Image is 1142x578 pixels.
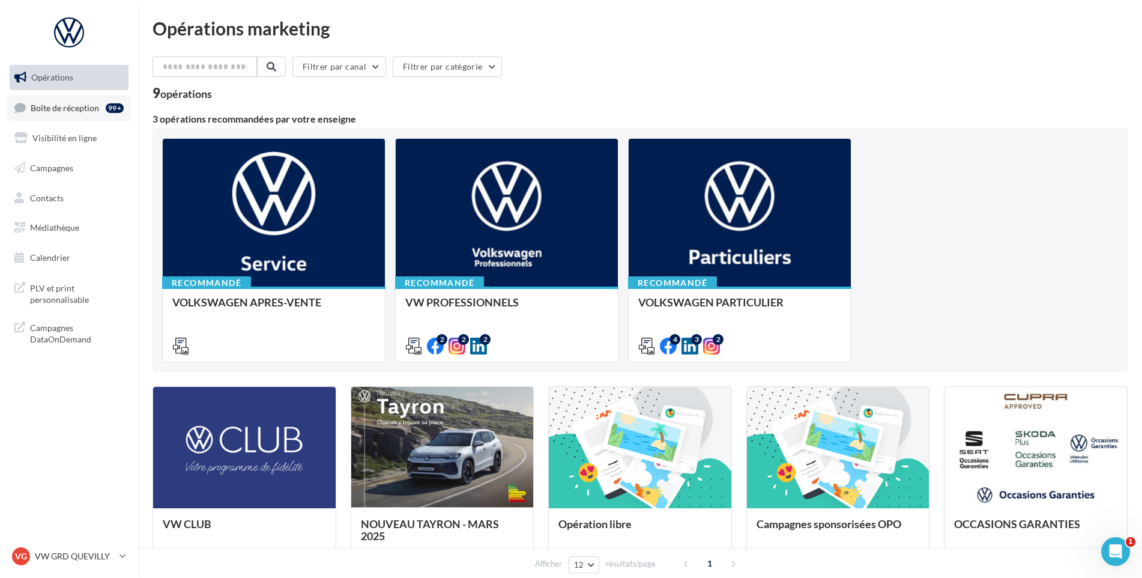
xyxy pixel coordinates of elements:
span: 12 [574,560,584,570]
div: opérations [160,88,212,99]
span: Campagnes sponsorisées OPO [757,517,901,531]
div: 2 [458,334,469,345]
a: PLV et print personnalisable [7,275,131,311]
span: Campagnes [30,163,73,173]
div: Recommandé [162,276,251,290]
span: Afficher [535,558,562,570]
a: Calendrier [7,245,131,270]
p: VW GRD QUEVILLY [35,550,115,562]
span: Opération libre [558,517,632,531]
span: Médiathèque [30,222,79,233]
div: Recommandé [628,276,717,290]
div: Opérations marketing [153,19,1128,37]
div: 3 [691,334,702,345]
span: 1 [700,554,719,573]
button: 12 [569,556,599,573]
a: VG VW GRD QUEVILLY [10,545,128,568]
button: Filtrer par catégorie [393,56,502,77]
span: Calendrier [30,252,70,263]
div: 99+ [106,103,124,113]
span: Boîte de réception [31,102,99,112]
span: Visibilité en ligne [32,133,97,143]
span: VW CLUB [163,517,211,531]
div: 4 [669,334,680,345]
div: 3 opérations recommandées par votre enseigne [153,114,1128,124]
a: Médiathèque [7,215,131,240]
a: Boîte de réception99+ [7,95,131,121]
a: Opérations [7,65,131,90]
span: PLV et print personnalisable [30,280,124,306]
span: résultats/page [606,558,656,570]
div: 9 [153,87,212,100]
a: Campagnes [7,156,131,181]
a: Campagnes DataOnDemand [7,315,131,350]
iframe: Intercom live chat [1101,537,1130,566]
div: 2 [480,334,491,345]
span: 1 [1126,537,1135,547]
a: Contacts [7,186,131,211]
span: VOLKSWAGEN PARTICULIER [638,296,784,309]
a: Visibilité en ligne [7,126,131,151]
div: 2 [437,334,447,345]
div: Recommandé [395,276,484,290]
span: Contacts [30,192,64,202]
span: OCCASIONS GARANTIES [954,517,1080,531]
span: VW PROFESSIONNELS [405,296,519,309]
button: Filtrer par canal [292,56,386,77]
div: 2 [713,334,724,345]
span: VG [15,550,27,562]
span: NOUVEAU TAYRON - MARS 2025 [361,517,499,543]
span: Campagnes DataOnDemand [30,320,124,345]
span: VOLKSWAGEN APRES-VENTE [172,296,321,309]
span: Opérations [31,72,73,82]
